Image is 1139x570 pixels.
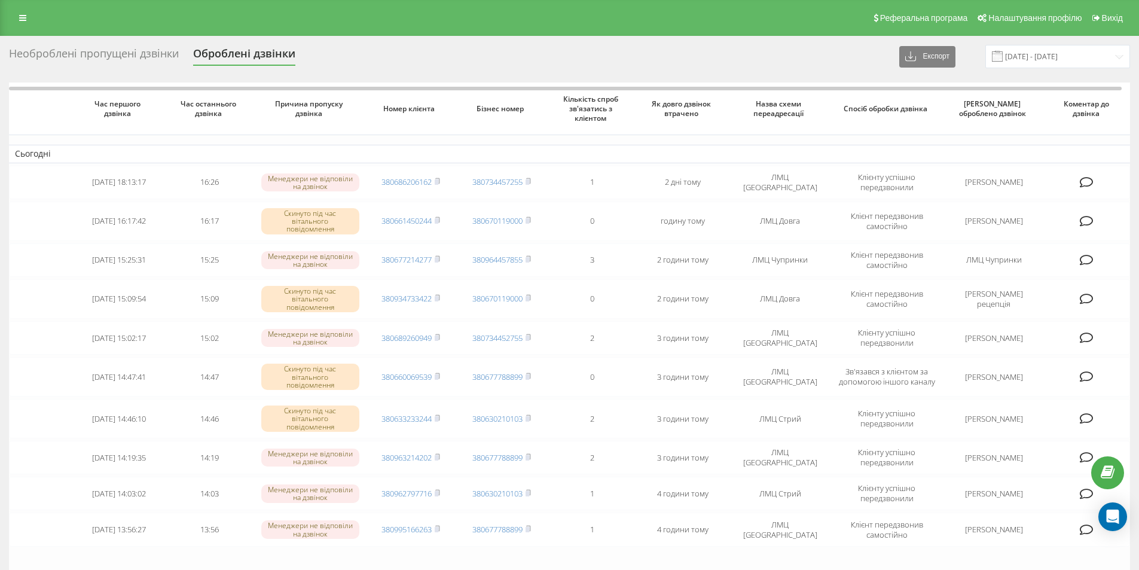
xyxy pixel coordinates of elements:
[728,399,832,438] td: ЛМЦ Стрий
[728,166,832,199] td: ЛМЦ [GEOGRAPHIC_DATA]
[261,329,359,347] div: Менеджери не відповіли на дзвінок
[381,371,432,382] a: 380660069539
[728,357,832,397] td: ЛМЦ [GEOGRAPHIC_DATA]
[728,513,832,546] td: ЛМЦ [GEOGRAPHIC_DATA]
[74,202,164,241] td: [DATE] 16:17:42
[1098,502,1127,531] div: Open Intercom Messenger
[899,46,955,68] button: Експорт
[832,166,942,199] td: Клієнту успішно передзвонили
[381,176,432,187] a: 380686206162
[472,371,523,382] a: 380677788899
[261,484,359,502] div: Менеджери не відповіли на дзвінок
[942,321,1046,355] td: [PERSON_NAME]
[546,441,637,474] td: 2
[832,243,942,277] td: Клієнт передзвонив самостійно
[472,215,523,226] a: 380670119000
[728,477,832,510] td: ЛМЦ Стрий
[381,333,432,343] a: 380689260949
[942,166,1046,199] td: [PERSON_NAME]
[261,208,359,234] div: Скинуто під час вітального повідомлення
[880,13,968,23] span: Реферальна програма
[164,399,255,438] td: 14:46
[1055,99,1120,118] span: Коментар до дзвінка
[472,293,523,304] a: 380670119000
[546,279,637,319] td: 0
[164,166,255,199] td: 16:26
[832,441,942,474] td: Клієнту успішно передзвонили
[472,488,523,499] a: 380630210103
[74,477,164,510] td: [DATE] 14:03:02
[84,99,155,118] span: Час першого дзвінка
[164,357,255,397] td: 14:47
[261,173,359,191] div: Менеджери не відповіли на дзвінок
[637,321,728,355] td: 3 години тому
[261,520,359,538] div: Менеджери не відповіли на дзвінок
[9,145,1130,163] td: Сьогодні
[164,477,255,510] td: 14:03
[546,357,637,397] td: 0
[472,176,523,187] a: 380734457255
[164,321,255,355] td: 15:02
[546,513,637,546] td: 1
[637,513,728,546] td: 4 години тому
[832,279,942,319] td: Клієнт передзвонив самостійно
[728,321,832,355] td: ЛМЦ [GEOGRAPHIC_DATA]
[261,286,359,312] div: Скинуто під час вітального повідомлення
[74,243,164,277] td: [DATE] 15:25:31
[637,202,728,241] td: годину тому
[739,99,822,118] span: Назва схеми переадресації
[728,202,832,241] td: ЛМЦ Довга
[728,279,832,319] td: ЛМЦ Довга
[164,279,255,319] td: 15:09
[942,279,1046,319] td: [PERSON_NAME] рецепція
[74,357,164,397] td: [DATE] 14:47:41
[839,366,935,387] span: Зв'язався з клієнтом за допомогою іншого каналу
[942,513,1046,546] td: [PERSON_NAME]
[9,47,179,66] div: Необроблені пропущені дзвінки
[261,449,359,467] div: Менеджери не відповіли на дзвінок
[164,441,255,474] td: 14:19
[74,321,164,355] td: [DATE] 15:02:17
[381,488,432,499] a: 380962797716
[261,251,359,269] div: Менеджери не відповіли на дзвінок
[942,399,1046,438] td: [PERSON_NAME]
[193,47,295,66] div: Оброблені дзвінки
[832,477,942,510] td: Клієнту успішно передзвонили
[472,413,523,424] a: 380630210103
[164,202,255,241] td: 16:17
[637,166,728,199] td: 2 дні тому
[472,254,523,265] a: 380964457855
[832,513,942,546] td: Клієнт передзвонив самостійно
[557,95,628,123] span: Кількість спроб зв'язатись з клієнтом
[546,243,637,277] td: 3
[637,357,728,397] td: 3 години тому
[843,104,932,114] span: Спосіб обробки дзвінка
[74,513,164,546] td: [DATE] 13:56:27
[942,441,1046,474] td: [PERSON_NAME]
[637,477,728,510] td: 4 години тому
[637,279,728,319] td: 2 години тому
[546,399,637,438] td: 2
[648,99,719,118] span: Як довго дзвінок втрачено
[175,99,246,118] span: Час останнього дзвінка
[942,243,1046,277] td: ЛМЦ Чупринки
[472,452,523,463] a: 380677788899
[164,513,255,546] td: 13:56
[832,202,942,241] td: Клієнт передзвонив самостійно
[74,166,164,199] td: [DATE] 18:13:17
[546,321,637,355] td: 2
[74,279,164,319] td: [DATE] 15:09:54
[546,477,637,510] td: 1
[266,99,355,118] span: Причина пропуску дзвінка
[74,399,164,438] td: [DATE] 14:46:10
[472,333,523,343] a: 380734452755
[942,357,1046,397] td: [PERSON_NAME]
[381,524,432,535] a: 380995166263
[942,477,1046,510] td: [PERSON_NAME]
[988,13,1082,23] span: Налаштування профілю
[546,166,637,199] td: 1
[832,321,942,355] td: Клієнту успішно передзвонили
[472,524,523,535] a: 380677788899
[381,215,432,226] a: 380661450244
[1102,13,1123,23] span: Вихід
